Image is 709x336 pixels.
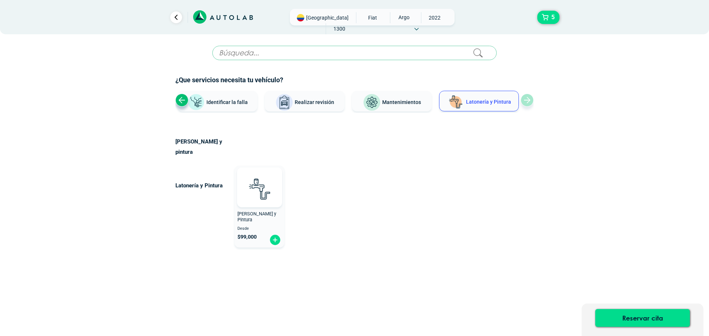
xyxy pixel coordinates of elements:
span: FIAT [359,12,386,23]
a: Ir al paso anterior [170,11,182,23]
button: Latonería y Pintura [439,91,519,111]
button: [PERSON_NAME] y Pintura Desde $99,000 [234,166,284,247]
span: [PERSON_NAME] y Pintura [237,211,276,223]
button: Reservar cita [595,309,690,327]
p: [PERSON_NAME] y pintura [175,136,233,157]
span: Identificar la falla [206,99,248,105]
img: fi_plus-circle2.svg [269,234,281,246]
span: Desde [237,226,281,231]
img: latoneria_y_pintura-v3.svg [243,173,275,205]
p: Latonería y Pintura [175,180,233,191]
input: Búsqueda... [212,46,497,60]
span: Mantenimientos [382,99,421,105]
span: $ 99,000 [237,234,257,240]
button: Identificar la falla [178,91,257,111]
span: 1300 [326,23,352,34]
button: 5 [537,11,559,24]
span: Realizar revisión [295,99,334,105]
span: Latonería y Pintura [466,99,511,105]
img: Identificar la falla [187,94,205,111]
button: Realizar revisión [265,91,345,111]
img: Mantenimientos [363,94,381,111]
div: Previous slide [175,94,188,107]
h2: ¿Que servicios necesita tu vehículo? [175,75,534,85]
img: AD0BCuuxAAAAAElFTkSuQmCC [249,169,271,191]
span: ARGO [390,12,417,22]
span: 2022 [421,12,448,23]
button: Mantenimientos [352,91,432,111]
span: [GEOGRAPHIC_DATA] [306,14,349,21]
img: Latonería y Pintura [447,93,465,111]
img: Flag of COLOMBIA [297,14,304,21]
span: 5 [549,11,556,24]
img: Realizar revisión [275,94,293,111]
